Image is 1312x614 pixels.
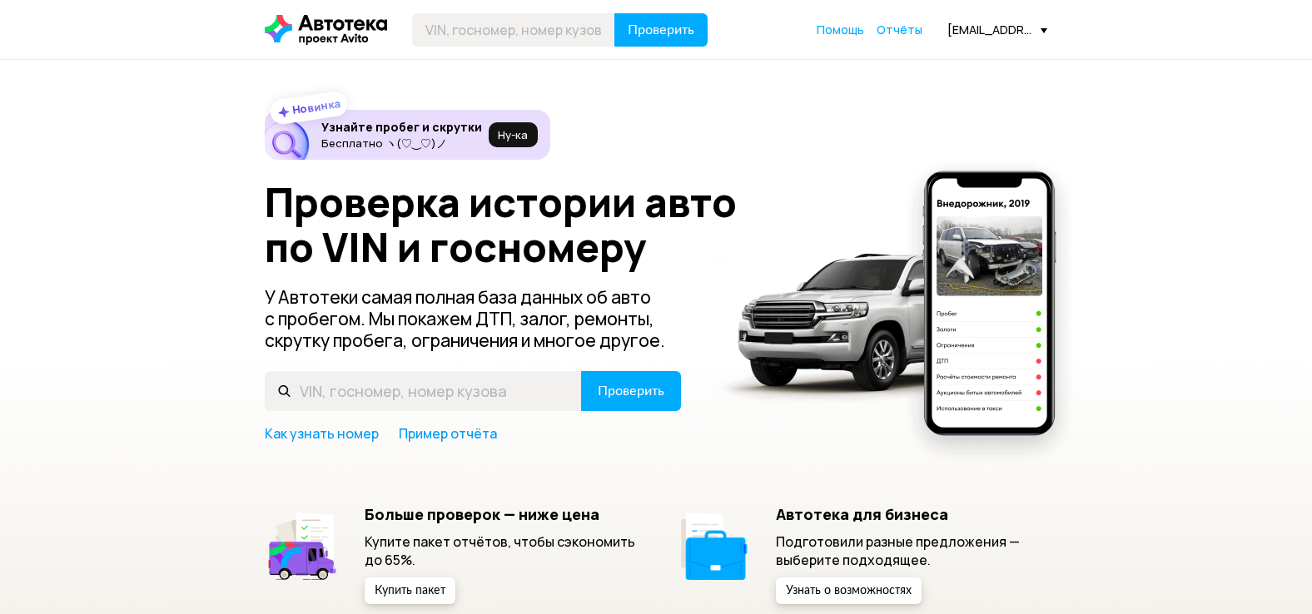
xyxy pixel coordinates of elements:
h5: Больше проверок — ниже цена [365,505,637,523]
input: VIN, госномер, номер кузова [265,371,582,411]
strong: Новинка [291,96,342,117]
div: [EMAIL_ADDRESS][DOMAIN_NAME] [947,22,1047,37]
span: Помощь [817,22,864,37]
p: Бесплатно ヽ(♡‿♡)ノ [321,136,482,150]
h6: Узнайте пробег и скрутки [321,120,482,135]
button: Купить пакет [365,577,455,604]
p: У Автотеки самая полная база данных об авто с пробегом. Мы покажем ДТП, залог, ремонты, скрутку п... [265,286,683,351]
a: Пример отчёта [399,424,497,443]
input: VIN, госномер, номер кузова [412,13,615,47]
h5: Автотека для бизнеса [776,505,1048,523]
button: Проверить [581,371,681,411]
button: Проверить [614,13,708,47]
span: Ну‑ка [498,128,528,141]
a: Помощь [817,22,864,38]
span: Проверить [628,23,694,37]
p: Подготовили разные предложения — выберите подходящее. [776,532,1048,569]
span: Отчёты [877,22,922,37]
p: Купите пакет отчётов, чтобы сэкономить до 65%. [365,532,637,569]
a: Отчёты [877,22,922,38]
span: Проверить [598,384,664,398]
span: Узнать о возможностях [786,585,912,597]
h1: Проверка истории авто по VIN и госномеру [265,180,762,270]
button: Узнать о возможностях [776,577,922,604]
span: Купить пакет [375,585,445,597]
a: Как узнать номер [265,424,379,443]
